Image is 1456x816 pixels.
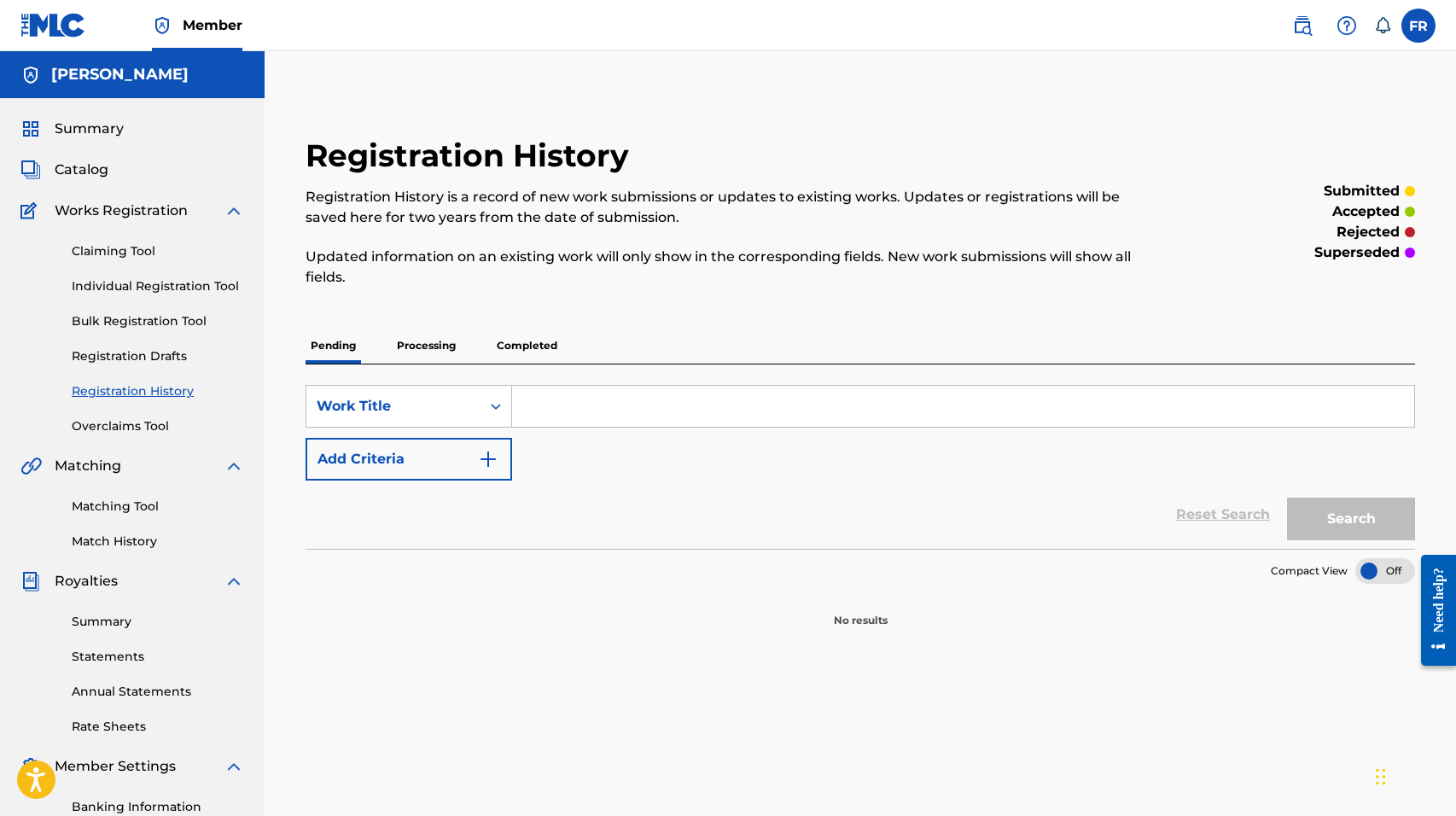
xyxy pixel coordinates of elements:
[72,798,244,816] a: Banking Information
[20,201,43,221] img: Works Registration
[72,718,244,736] a: Rate Sheets
[1314,242,1400,263] p: superseded
[306,187,1160,228] p: Registration History is a record of new work submissions or updates to existing works. Updates or...
[1374,17,1391,34] div: Notifications
[20,756,41,777] img: Member Settings
[306,137,638,175] h2: Registration History
[1401,9,1436,43] div: User Menu
[834,592,888,628] p: No results
[20,119,124,139] a: SummarySummary
[72,648,244,666] a: Statements
[306,438,512,481] button: Add Criteria
[1292,15,1313,36] img: search
[478,449,498,469] img: 9d2ae6d4665cec9f34b9.svg
[1332,201,1400,222] p: accepted
[55,756,176,777] span: Member Settings
[72,382,244,400] a: Registration History
[55,201,188,221] span: Works Registration
[1376,751,1386,802] div: Drag
[317,396,470,417] div: Work Title
[224,756,244,777] img: expand
[20,160,41,180] img: Catalog
[224,201,244,221] img: expand
[20,65,41,85] img: Accounts
[20,456,42,476] img: Matching
[72,242,244,260] a: Claiming Tool
[20,119,41,139] img: Summary
[306,385,1415,549] form: Search Form
[1324,181,1400,201] p: submitted
[72,498,244,516] a: Matching Tool
[306,247,1160,288] p: Updated information on an existing work will only show in the corresponding fields. New work subm...
[72,312,244,330] a: Bulk Registration Tool
[72,683,244,701] a: Annual Statements
[20,13,86,38] img: MLC Logo
[183,15,242,35] span: Member
[1271,563,1348,579] span: Compact View
[72,347,244,365] a: Registration Drafts
[72,613,244,631] a: Summary
[1330,9,1364,43] div: Help
[1337,222,1400,242] p: rejected
[72,533,244,551] a: Match History
[1371,734,1456,816] iframe: Chat Widget
[55,119,124,139] span: Summary
[20,160,108,180] a: CatalogCatalog
[224,456,244,476] img: expand
[224,571,244,592] img: expand
[55,456,121,476] span: Matching
[1408,539,1456,680] iframe: Resource Center
[492,328,562,364] p: Completed
[1337,15,1357,36] img: help
[51,65,189,85] h5: FRANK RUSKIN
[55,160,108,180] span: Catalog
[392,328,461,364] p: Processing
[306,328,361,364] p: Pending
[72,277,244,295] a: Individual Registration Tool
[1285,9,1319,43] a: Public Search
[152,15,172,36] img: Top Rightsholder
[20,571,41,592] img: Royalties
[55,571,118,592] span: Royalties
[72,417,244,435] a: Overclaims Tool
